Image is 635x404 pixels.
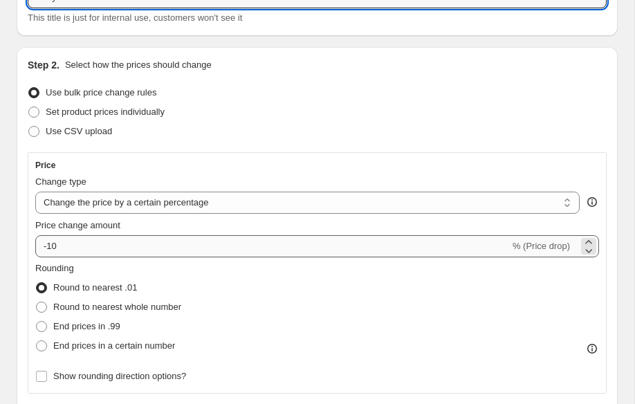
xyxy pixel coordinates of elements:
[35,235,510,257] input: -15
[53,282,137,293] span: Round to nearest .01
[35,176,86,187] span: Change type
[46,107,165,117] span: Set product prices individually
[35,160,55,171] h3: Price
[46,126,112,136] span: Use CSV upload
[53,371,186,381] span: Show rounding direction options?
[53,340,175,351] span: End prices in a certain number
[28,58,59,72] h2: Step 2.
[585,195,599,209] div: help
[65,58,212,72] p: Select how the prices should change
[513,241,570,251] span: % (Price drop)
[35,220,120,230] span: Price change amount
[35,263,74,273] span: Rounding
[53,302,181,312] span: Round to nearest whole number
[28,12,242,23] span: This title is just for internal use, customers won't see it
[53,321,120,331] span: End prices in .99
[46,87,156,98] span: Use bulk price change rules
